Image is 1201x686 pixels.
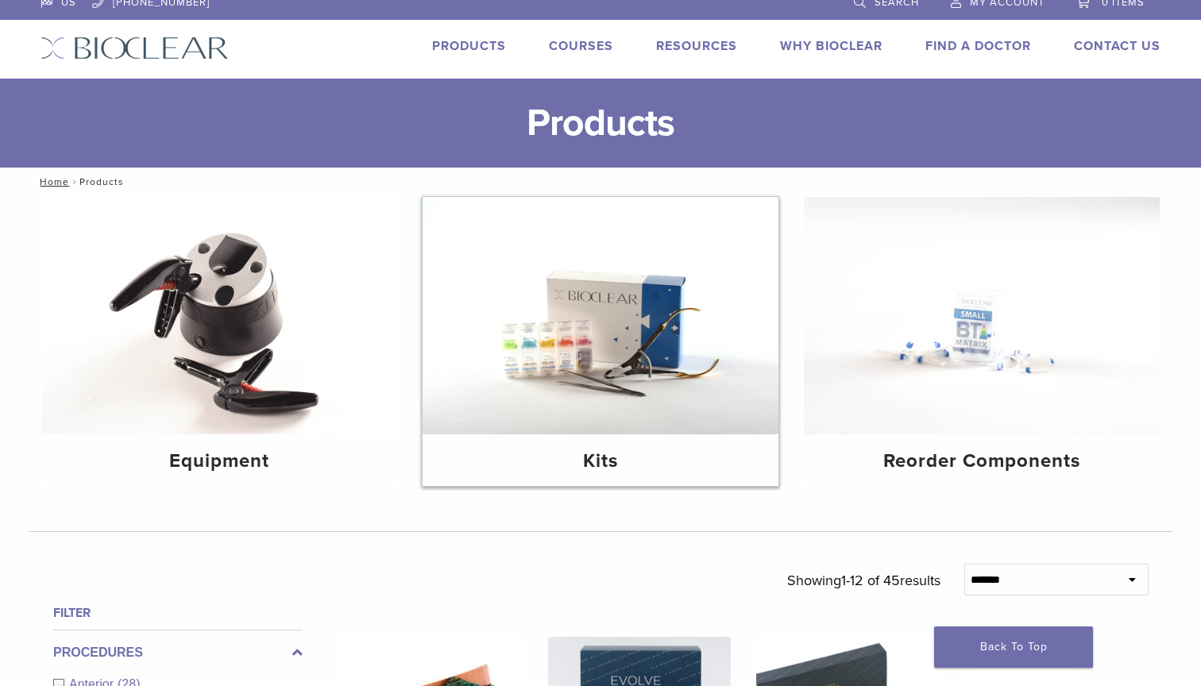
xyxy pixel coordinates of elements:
[817,447,1147,476] h4: Reorder Components
[841,572,900,589] span: 1-12 of 45
[41,37,229,60] img: Bioclear
[53,603,303,622] h4: Filter
[423,197,778,486] a: Kits
[69,178,79,186] span: /
[780,38,882,54] a: Why Bioclear
[53,643,303,662] label: Procedures
[656,38,737,54] a: Resources
[435,447,766,476] h4: Kits
[29,168,1172,196] nav: Products
[41,197,397,486] a: Equipment
[1074,38,1160,54] a: Contact Us
[432,38,506,54] a: Products
[549,38,613,54] a: Courses
[934,626,1093,668] a: Back To Top
[804,197,1160,486] a: Reorder Components
[787,564,940,597] p: Showing results
[925,38,1031,54] a: Find A Doctor
[423,197,778,434] img: Kits
[35,176,69,187] a: Home
[804,197,1160,434] img: Reorder Components
[41,197,397,434] img: Equipment
[54,447,384,476] h4: Equipment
